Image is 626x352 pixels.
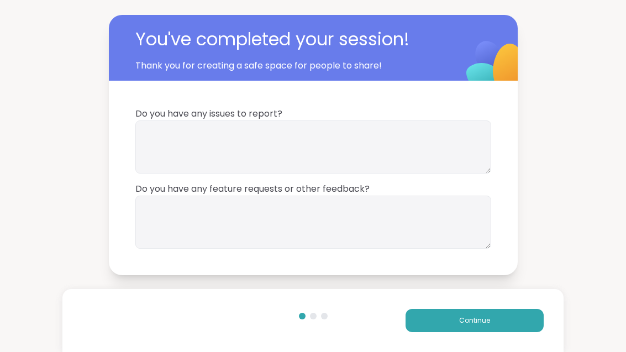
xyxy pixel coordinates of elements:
img: ShareWell Logomark [440,12,550,122]
button: Continue [406,309,544,332]
span: Do you have any issues to report? [135,107,491,120]
span: Do you have any feature requests or other feedback? [135,182,491,196]
span: Continue [459,316,490,325]
span: Thank you for creating a safe space for people to share! [135,59,439,72]
span: You've completed your session! [135,26,456,52]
